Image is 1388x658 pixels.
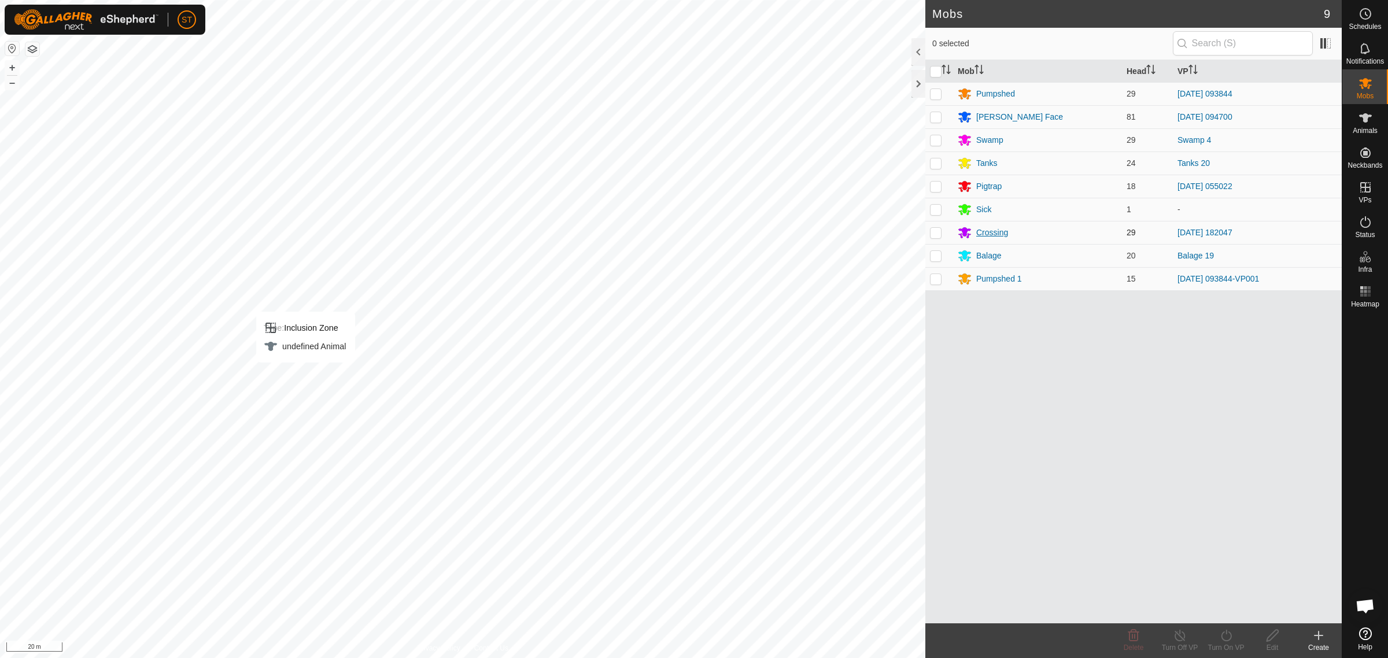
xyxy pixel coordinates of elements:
[1346,58,1384,65] span: Notifications
[1324,5,1330,23] span: 9
[1358,644,1372,650] span: Help
[1177,135,1211,145] a: Swamp 4
[1249,642,1295,653] div: Edit
[1355,231,1375,238] span: Status
[976,227,1008,239] div: Crossing
[417,643,460,653] a: Privacy Policy
[1127,158,1136,168] span: 24
[1157,642,1203,653] div: Turn Off VP
[1177,182,1232,191] a: [DATE] 055022
[474,643,508,653] a: Contact Us
[976,204,991,216] div: Sick
[1203,642,1249,653] div: Turn On VP
[1353,127,1378,134] span: Animals
[1173,31,1313,56] input: Search (S)
[976,111,1063,123] div: [PERSON_NAME] Face
[953,60,1122,83] th: Mob
[1127,251,1136,260] span: 20
[264,321,346,335] div: Inclusion Zone
[942,66,951,76] p-sorticon: Activate to sort
[182,14,192,26] span: ST
[1127,205,1131,214] span: 1
[1124,644,1144,652] span: Delete
[1173,198,1342,221] td: -
[1127,274,1136,283] span: 15
[25,42,39,56] button: Map Layers
[5,42,19,56] button: Reset Map
[1177,228,1232,237] a: [DATE] 182047
[1177,158,1210,168] a: Tanks 20
[1173,60,1342,83] th: VP
[1357,93,1374,99] span: Mobs
[14,9,158,30] img: Gallagher Logo
[932,38,1173,50] span: 0 selected
[1127,228,1136,237] span: 29
[932,7,1324,21] h2: Mobs
[1351,301,1379,308] span: Heatmap
[1177,89,1232,98] a: [DATE] 093844
[1177,112,1232,121] a: [DATE] 094700
[976,180,1002,193] div: Pigtrap
[264,339,346,353] div: undefined Animal
[1348,589,1383,623] div: Open chat
[1295,642,1342,653] div: Create
[5,61,19,75] button: +
[1127,182,1136,191] span: 18
[1359,197,1371,204] span: VPs
[5,76,19,90] button: –
[1348,162,1382,169] span: Neckbands
[976,134,1003,146] div: Swamp
[1122,60,1173,83] th: Head
[976,88,1015,100] div: Pumpshed
[1127,89,1136,98] span: 29
[1127,112,1136,121] span: 81
[1349,23,1381,30] span: Schedules
[1146,66,1156,76] p-sorticon: Activate to sort
[974,66,984,76] p-sorticon: Activate to sort
[1127,135,1136,145] span: 29
[1188,66,1198,76] p-sorticon: Activate to sort
[1177,251,1214,260] a: Balage 19
[1358,266,1372,273] span: Infra
[976,157,998,169] div: Tanks
[1342,623,1388,655] a: Help
[976,273,1022,285] div: Pumpshed 1
[976,250,1002,262] div: Balage
[1177,274,1259,283] a: [DATE] 093844-VP001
